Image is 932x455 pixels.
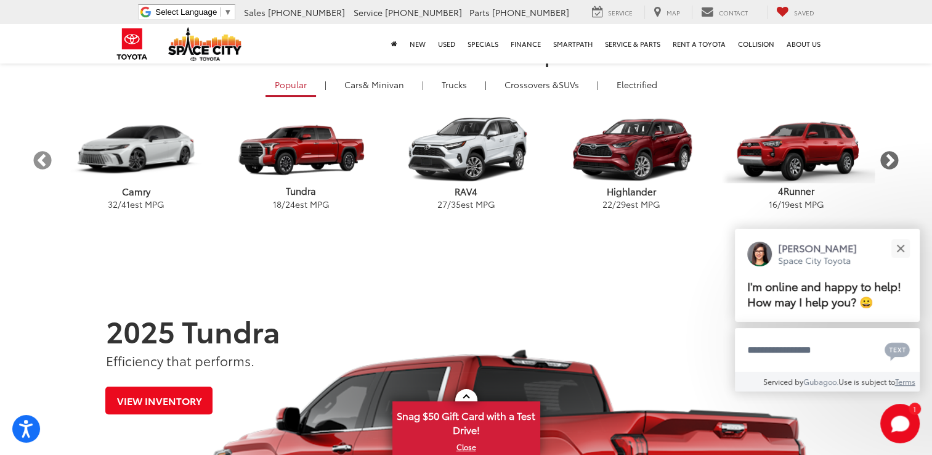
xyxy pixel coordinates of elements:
p: / est MPG [384,198,549,210]
span: Select Language [155,7,217,17]
span: [PHONE_NUMBER] [268,6,345,18]
a: Electrified [607,74,667,95]
a: Rent a Toyota [667,24,732,64]
li: | [419,78,427,91]
p: [PERSON_NAME] [778,241,857,255]
p: Highlander [549,185,714,198]
a: Contact [692,6,757,19]
a: Gubagoo. [803,376,838,387]
p: 4Runner [714,184,879,197]
a: About Us [780,24,827,64]
svg: Text [885,341,910,361]
p: Space City Toyota [778,255,857,266]
a: Popular [265,74,316,97]
span: I'm online and happy to help! How may I help you? 😀 [747,278,901,309]
a: Cars [335,74,413,95]
a: Home [385,24,403,64]
svg: Start Chat [880,404,920,443]
span: Service [354,6,383,18]
li: | [482,78,490,91]
a: Trucks [432,74,476,95]
span: 19 [781,198,790,210]
p: / est MPG [714,198,879,210]
span: Snag $50 Gift Card with a Test Drive! [394,403,539,440]
img: Toyota RAV4 [387,116,545,182]
p: / est MPG [549,198,714,210]
textarea: Type your message [735,328,920,372]
aside: carousel [32,105,901,217]
a: Collision [732,24,780,64]
a: SUVs [495,74,588,95]
span: Map [667,8,680,17]
span: [PHONE_NUMBER] [492,6,569,18]
p: / est MPG [54,198,219,210]
a: Specials [461,24,504,64]
a: My Saved Vehicles [767,6,824,19]
a: New [403,24,432,64]
li: | [322,78,330,91]
img: Toyota Highlander [553,116,710,182]
span: ▼ [224,7,232,17]
span: Contact [719,8,748,17]
span: 32 [108,198,118,210]
p: Camry [54,185,219,198]
h2: Discover Our Lineup [32,44,901,65]
a: Terms [895,376,915,387]
a: Service & Parts [599,24,667,64]
span: 27 [437,198,447,210]
span: 16 [769,198,777,210]
span: & Minivan [363,78,404,91]
span: 1 [913,406,916,411]
button: Previous [32,150,54,171]
img: Space City Toyota [168,27,242,61]
span: 18 [273,198,282,210]
span: Service [608,8,633,17]
img: Toyota Tundra [222,116,379,182]
button: Next [879,150,901,171]
div: Close[PERSON_NAME]Space City ToyotaI'm online and happy to help! How may I help you? 😀Type your m... [735,229,920,391]
span: 22 [602,198,612,210]
p: / est MPG [219,198,384,210]
a: Service [583,6,642,19]
span: Saved [794,8,814,17]
a: Used [432,24,461,64]
a: Select Language​ [155,7,232,17]
span: Parts [469,6,490,18]
span: 29 [616,198,626,210]
span: Crossovers & [504,78,559,91]
p: Efficiency that performs. [105,351,826,369]
span: ​ [220,7,221,17]
a: Finance [504,24,547,64]
span: Use is subject to [838,376,895,387]
img: Toyota Camry [57,116,214,182]
span: 24 [285,198,295,210]
p: Tundra [219,184,384,197]
p: RAV4 [384,185,549,198]
strong: 2025 Tundra [105,309,280,351]
span: Sales [244,6,265,18]
button: Close [887,235,914,261]
span: 41 [121,198,130,210]
span: Serviced by [763,376,803,387]
button: Chat with SMS [881,336,914,364]
a: SmartPath [547,24,599,64]
span: [PHONE_NUMBER] [385,6,462,18]
span: 35 [451,198,461,210]
li: | [594,78,602,91]
img: Toyota [109,24,155,64]
a: View Inventory [105,387,213,414]
button: Toggle Chat Window [880,404,920,443]
img: Toyota 4Runner [718,116,875,182]
a: Map [644,6,689,19]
